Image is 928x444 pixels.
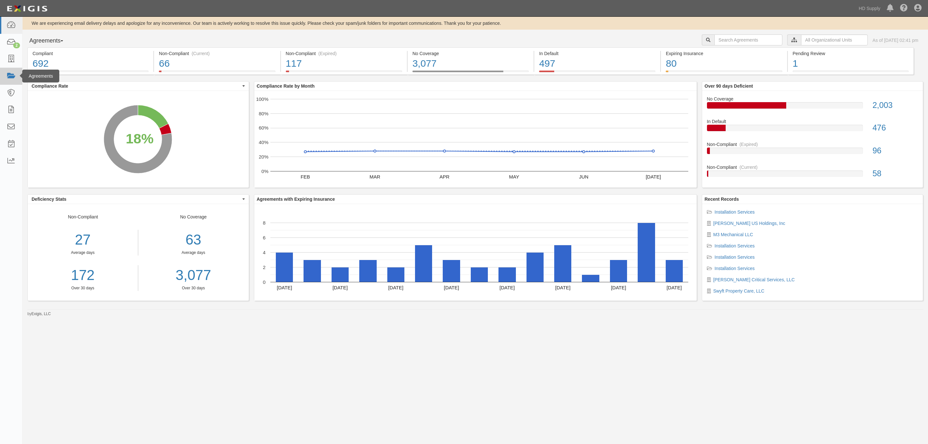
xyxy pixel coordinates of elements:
text: MAR [369,174,380,179]
a: Installation Services [715,243,755,248]
text: FEB [300,174,310,179]
a: No Coverage3,077 [408,71,534,76]
div: (Current) [739,164,758,170]
b: Compliance Rate by Month [257,83,315,89]
svg: A chart. [254,91,696,188]
input: Search Agreements [714,34,782,45]
span: Compliance Rate [32,83,241,89]
a: Installation Services [715,209,755,215]
a: Pending Review1 [788,71,914,76]
a: No Coverage2,003 [707,96,918,119]
div: 2 [13,43,20,48]
div: Agreements [22,70,59,82]
a: HD Supply [855,2,884,15]
a: Installation Services [715,255,755,260]
text: [DATE] [666,285,681,290]
a: 172 [28,265,138,285]
i: Help Center - Complianz [900,5,908,12]
img: logo-5460c22ac91f19d4615b14bd174203de0afe785f0fc80cf4dbbc73dc1793850b.png [5,3,49,14]
div: Pending Review [793,50,909,57]
text: [DATE] [444,285,459,290]
a: In Default497 [534,71,660,76]
text: 0 [263,279,265,285]
span: Deficiency Stats [32,196,241,202]
text: 20% [258,154,268,159]
b: Over 90 days Deficient [705,83,753,89]
a: Compliant692 [27,71,153,76]
text: APR [440,174,450,179]
div: In Default [702,118,923,125]
div: No Coverage [702,96,923,102]
div: 66 [159,57,275,71]
svg: A chart. [254,204,696,301]
div: 1 [793,57,909,71]
b: Recent Records [705,197,739,202]
div: 2,003 [868,100,923,111]
a: Exigis, LLC [32,312,51,316]
a: Non-Compliant(Expired)96 [707,141,918,164]
div: No Coverage [412,50,529,57]
div: In Default [539,50,655,57]
div: No Coverage [138,214,249,291]
text: [DATE] [388,285,403,290]
text: 6 [263,235,265,240]
text: 60% [258,125,268,130]
a: [PERSON_NAME] US Holdings, Inc [713,221,785,226]
small: by [27,311,51,317]
div: (Expired) [739,141,758,148]
div: Non-Compliant [702,164,923,170]
text: [DATE] [645,174,661,179]
div: (Expired) [318,50,337,57]
div: Over 30 days [28,285,138,291]
div: Average days [28,250,138,256]
a: M3 Mechanical LLC [713,232,753,237]
div: Average days [143,250,244,256]
text: JUN [579,174,588,179]
text: [DATE] [555,285,570,290]
button: Compliance Rate [28,82,249,91]
div: 18% [126,129,153,149]
div: Non-Compliant (Expired) [286,50,402,57]
a: Installation Services [715,266,755,271]
div: 80 [666,57,782,71]
button: Deficiency Stats [28,195,249,204]
text: [DATE] [332,285,347,290]
text: 8 [263,220,265,225]
div: 63 [143,230,244,250]
div: Non-Compliant (Current) [159,50,275,57]
div: Expiring Insurance [666,50,782,57]
div: (Current) [192,50,210,57]
a: 3,077 [143,265,244,285]
a: Expiring Insurance80 [661,71,787,76]
text: 80% [258,111,268,116]
div: 96 [868,145,923,157]
b: Agreements with Expiring Insurance [257,197,335,202]
a: Non-Compliant(Current)66 [154,71,280,76]
a: Swyft Property Care, LLC [713,288,765,294]
svg: A chart. [28,91,248,188]
a: Non-Compliant(Current)58 [707,164,918,182]
a: [PERSON_NAME] Critical Services, LLC [713,277,795,282]
div: We are experiencing email delivery delays and apologize for any inconvenience. Our team is active... [23,20,928,26]
text: [DATE] [277,285,292,290]
div: Non-Compliant [28,214,138,291]
text: 0% [261,168,268,174]
div: 58 [868,168,923,179]
text: 2 [263,264,265,270]
text: 40% [258,140,268,145]
div: 692 [33,57,149,71]
div: Over 30 days [143,285,244,291]
text: [DATE] [499,285,515,290]
a: In Default476 [707,118,918,141]
div: Compliant [33,50,149,57]
text: 100% [256,96,268,101]
button: Agreements [27,34,76,47]
div: 117 [286,57,402,71]
a: Non-Compliant(Expired)117 [281,71,407,76]
div: 497 [539,57,655,71]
